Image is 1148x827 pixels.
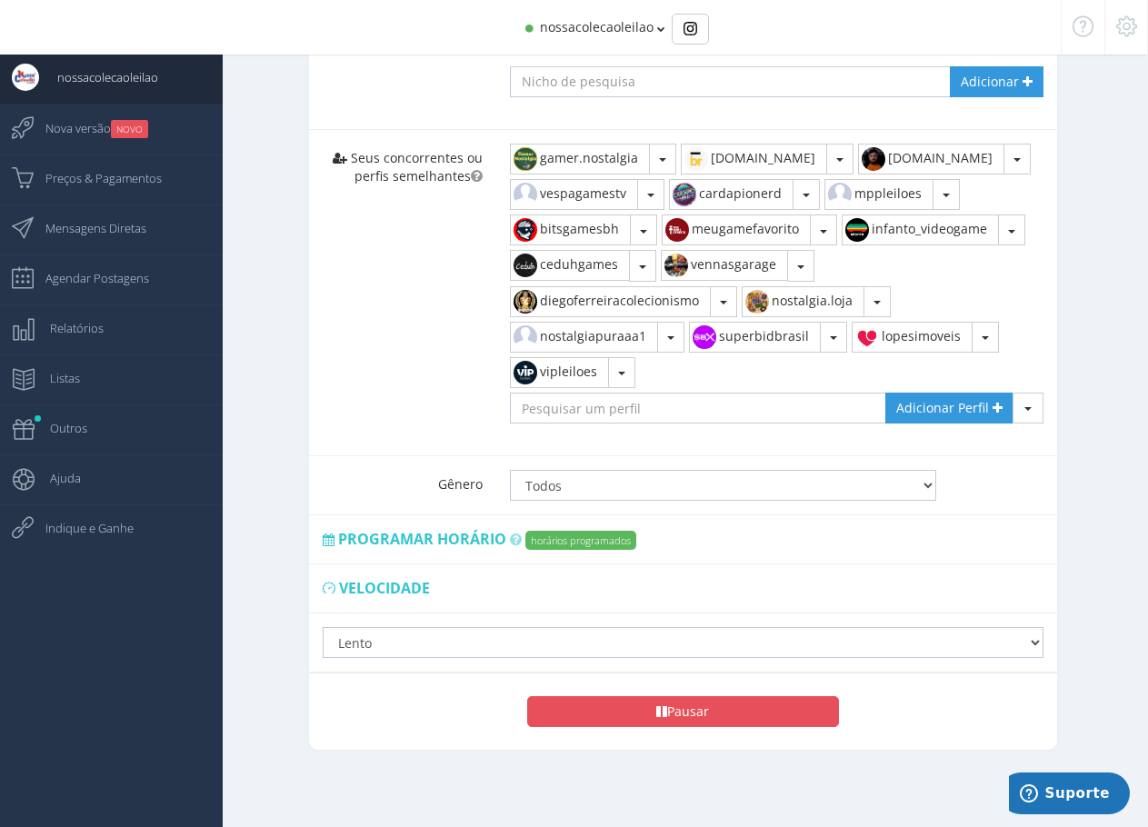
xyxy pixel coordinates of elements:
small: NOVO [111,120,148,138]
img: 490051436_970912405031702_5627526623854400812_n.jpg [743,287,772,316]
img: 423159733_1378082839766708_3263368504947880062_n.jpg [511,144,540,174]
span: Preços & Pagamentos [27,155,162,201]
img: 118519923_156870222702293_3191513666219955088_n.jpg [511,287,540,316]
img: 435507382_7328426593938795_3931140265778317735_n.jpg [663,215,692,244]
label: horários programados [525,531,636,550]
span: Adicionar Perfil [896,399,989,416]
span: Ajuda [32,455,81,501]
button: mppleiloes [824,179,933,210]
button: vipleiloes [510,357,609,388]
button: bitsgamesbh [510,214,631,245]
button: lopesimoveis [852,322,973,353]
span: Mensagens Diretas [27,205,146,251]
span: nossacolecaoleilao [540,18,654,35]
span: Indique e Ganhe [27,505,134,551]
iframe: Abre um widget para que você possa encontrar mais informações [1009,772,1130,818]
span: nossacolecaoleilao [39,55,158,100]
img: 461877031_1201707057787743_574910923138416839_n.jpg [670,180,699,209]
button: meugamefavorito [662,214,811,245]
button: vespagamestv [510,179,638,210]
span: Listas [32,355,80,401]
button: nostalgia.loja [742,286,864,317]
button: superbidbrasil [689,322,821,353]
img: default_instagram_user.jpg [825,180,854,209]
button: nostalgiapuraaa1 [510,322,658,353]
img: default_instagram_user.jpg [511,323,540,352]
button: cardapionerd [669,179,794,210]
span: Agendar Postagens [27,255,149,301]
img: 355301026_3674815052840399_126145580490089916_n.jpg [843,215,872,244]
input: Pesquisar um perfil [510,393,886,423]
button: infanto_videogame [842,214,999,245]
span: Programar horário [338,529,506,549]
a: Adicionar [950,66,1043,97]
img: 524709296_18417455566109723_7834016007451158999_n.jpg [690,323,719,352]
button: ceduhgames [510,250,630,281]
img: default_instagram_user.jpg [511,180,540,209]
span: Relatórios [32,305,104,351]
img: 433396700_380315868188458_5779258495310309580_n.jpg [682,144,711,174]
button: vennasgarage [661,250,788,281]
button: Pausar [527,696,838,727]
img: 508650189_18503868592038036_3440803423818569192_n.jpg [511,358,540,387]
img: 472492011_2917890498374210_589477500944580005_n.jpg [511,215,540,244]
span: Velocidade [339,578,430,598]
img: Instagram_simple_icon.svg [684,22,697,35]
img: User Image [12,64,39,91]
span: Nova versão [27,105,148,151]
img: 97556270_244417086650933_8367620522049011712_n.jpg [853,323,882,352]
button: [DOMAIN_NAME] [858,144,1004,174]
label: Gênero [309,457,496,493]
img: 296433050_1104133163540033_5674559888664596651_n.jpg [662,251,691,280]
a: Adicionar Perfil [885,393,1013,423]
span: Seus concorrentes ou perfis semelhantes [351,149,483,184]
span: Adicionar [961,73,1019,90]
input: Nicho de pesquisa [510,66,920,97]
div: Basic example [672,14,709,45]
button: [DOMAIN_NAME] [681,144,827,174]
button: gamer.nostalgia [510,144,650,174]
img: 474976124_524523273977172_4452500860263492032_n.jpg [511,251,540,280]
img: 472635182_1329872007959433_2186357385321241584_n.jpg [859,144,888,174]
span: Outros [32,405,87,451]
button: diegoferreiracolecionismo [510,286,711,317]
